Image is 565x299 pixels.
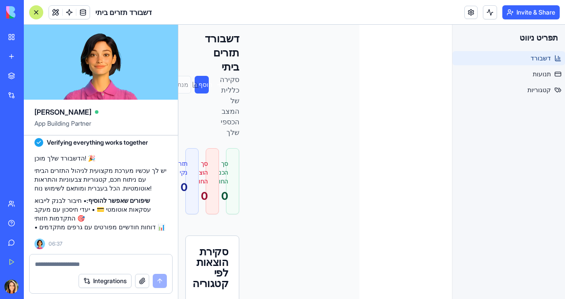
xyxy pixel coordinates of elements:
[352,29,373,38] span: דשבורד
[349,61,373,70] span: קטגוריות
[274,26,387,41] a: דשבורד
[38,7,61,49] h1: דשבורד תזרים ביתי
[274,42,387,56] a: תנועות
[34,107,91,117] span: [PERSON_NAME]
[49,240,62,247] span: 06:37
[18,222,50,264] div: סקירת הוצאות לפי קטגוריה
[34,119,167,135] span: App Building Partner
[354,45,373,54] span: תנועות
[34,154,167,163] p: הדשבורד שלך מוכן! 🎉
[502,5,560,19] button: Invite & Share
[34,239,45,249] img: Ella_00000_wcx2te.png
[281,7,380,19] h2: תפריט ניווט
[87,197,150,204] strong: שיפורים שאפשר להוסיף:
[95,7,152,18] span: דשבורד תזרים ביתי
[38,49,61,113] p: סקירה כללית של המצב הכספי שלך
[34,166,167,193] p: יש לך עכשיו מערכת מקצועית לניהול התזרים הביתי עם ניתוח חכם, קטגוריות צבעוניות והתראות אוטומטיות. ...
[274,58,387,72] a: קטגוריות
[4,280,19,294] img: ACg8ocJ1U1tW1brWIMFH-Jx5QvKJuJSmvwJpTm8_SsA4-yfGri2xpGsgoQ=s96-c
[79,274,132,288] button: Integrations
[16,51,30,69] button: הוסף תנועה
[47,138,148,147] span: Verifying everything works together
[6,6,61,19] img: logo
[34,196,167,232] p: • חיבור לבנק לייבוא עסקאות אוטומטי 💳 • יעדי חיסכון עם מעקב התקדמות חזותי 🎯 • דוחות חודשיים מפורטי...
